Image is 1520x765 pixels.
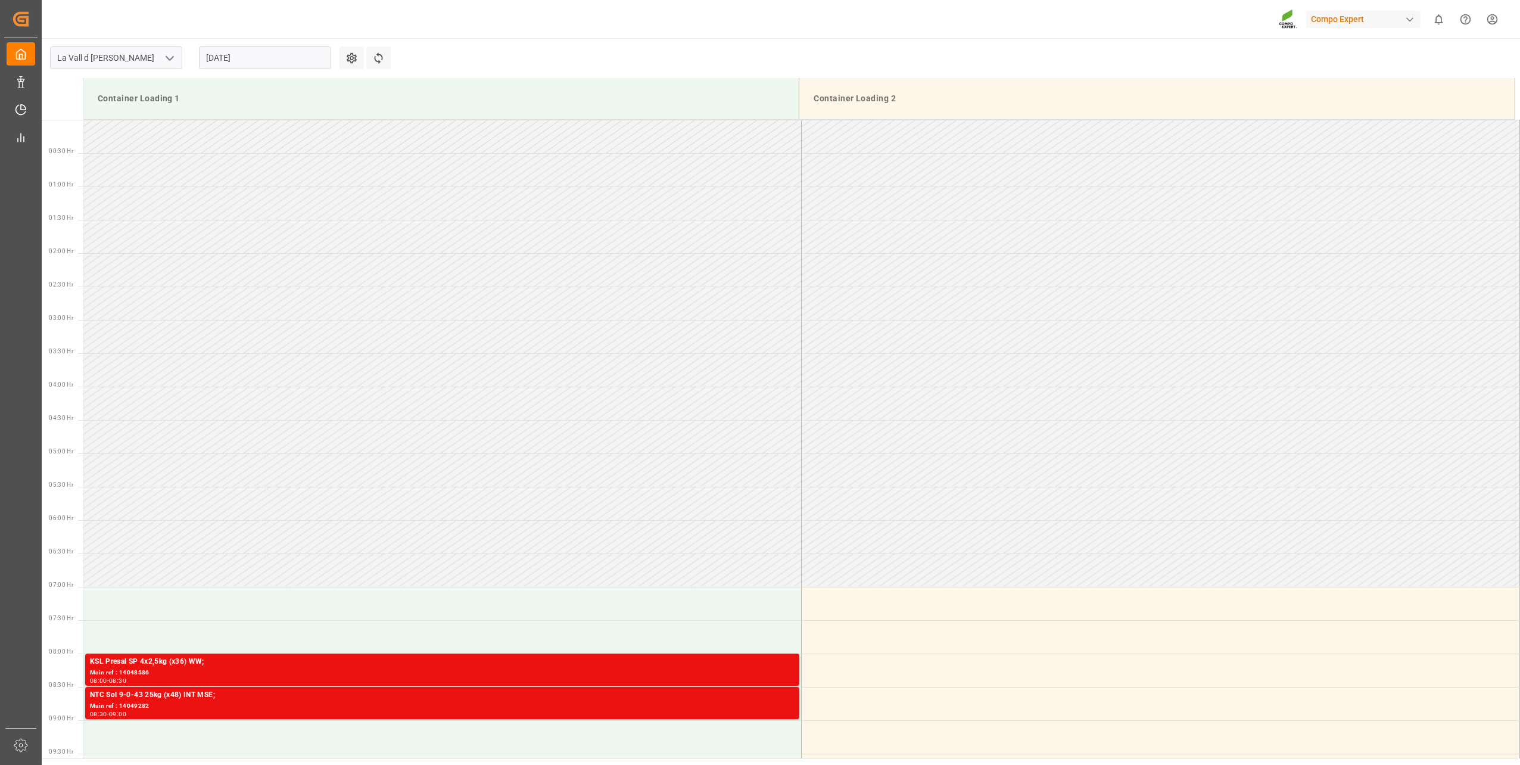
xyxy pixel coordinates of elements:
div: Main ref : 14048586 [90,668,795,678]
div: Container Loading 1 [93,88,789,110]
div: 08:00 [90,678,107,683]
span: 07:00 Hr [49,581,73,588]
div: - [107,678,109,683]
span: 08:00 Hr [49,648,73,655]
div: - [107,711,109,717]
button: show 0 new notifications [1425,6,1452,33]
span: 07:30 Hr [49,615,73,621]
span: 04:30 Hr [49,415,73,421]
span: 02:00 Hr [49,248,73,254]
div: NTC Sol 9-0-43 25kg (x48) INT MSE; [90,689,795,701]
span: 01:00 Hr [49,181,73,188]
span: 06:00 Hr [49,515,73,521]
button: open menu [160,49,178,67]
span: 09:00 Hr [49,715,73,722]
span: 08:30 Hr [49,682,73,688]
div: Main ref : 14049282 [90,701,795,711]
div: Container Loading 2 [809,88,1505,110]
img: Screenshot%202023-09-29%20at%2010.02.21.png_1712312052.png [1279,9,1298,30]
input: Type to search/select [50,46,182,69]
span: 00:30 Hr [49,148,73,154]
button: Compo Expert [1306,8,1425,30]
div: KSL Presal SP 4x2,5kg (x36) WW; [90,656,795,668]
input: DD.MM.YYYY [199,46,331,69]
div: 09:00 [109,711,126,717]
div: Compo Expert [1306,11,1421,28]
span: 03:00 Hr [49,315,73,321]
span: 02:30 Hr [49,281,73,288]
button: Help Center [1452,6,1479,33]
span: 01:30 Hr [49,214,73,221]
div: 08:30 [109,678,126,683]
span: 06:30 Hr [49,548,73,555]
span: 04:00 Hr [49,381,73,388]
span: 05:00 Hr [49,448,73,455]
span: 05:30 Hr [49,481,73,488]
span: 09:30 Hr [49,748,73,755]
span: 03:30 Hr [49,348,73,354]
div: 08:30 [90,711,107,717]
